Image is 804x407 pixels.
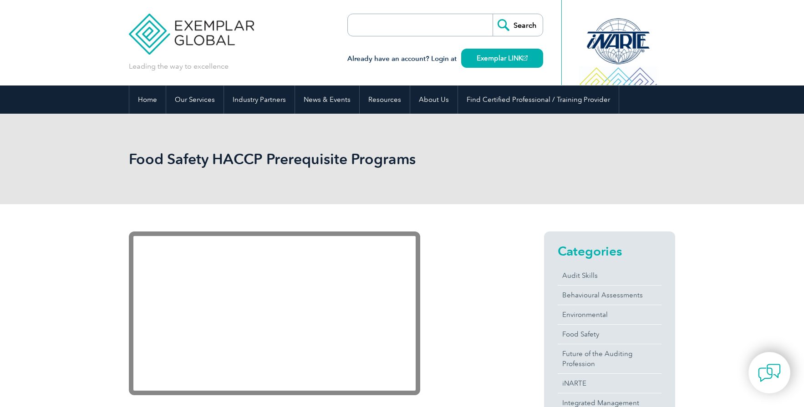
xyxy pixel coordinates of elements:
a: Our Services [166,85,224,114]
img: contact-chat.png [758,362,781,384]
a: Behavioural Assessments [558,286,662,305]
a: Environmental [558,305,662,324]
h2: Categories [558,244,662,258]
a: Audit Skills [558,266,662,285]
h1: Food Safety HACCP Prerequisite Programs [129,150,478,168]
a: Future of the Auditing Profession [558,344,662,373]
a: Resources [360,85,410,114]
a: Home [129,85,166,114]
a: About Us [410,85,458,114]
input: Search [493,14,543,36]
iframe: YouTube video player [129,231,420,395]
h3: Already have an account? Login at [347,53,543,65]
img: open_square.png [523,55,528,60]
a: Industry Partners [224,85,295,114]
a: iNARTE [558,374,662,393]
a: Food Safety [558,325,662,344]
a: Exemplar LINK [461,49,543,68]
p: Leading the way to excellence [129,61,229,71]
a: Find Certified Professional / Training Provider [458,85,619,114]
a: News & Events [295,85,359,114]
